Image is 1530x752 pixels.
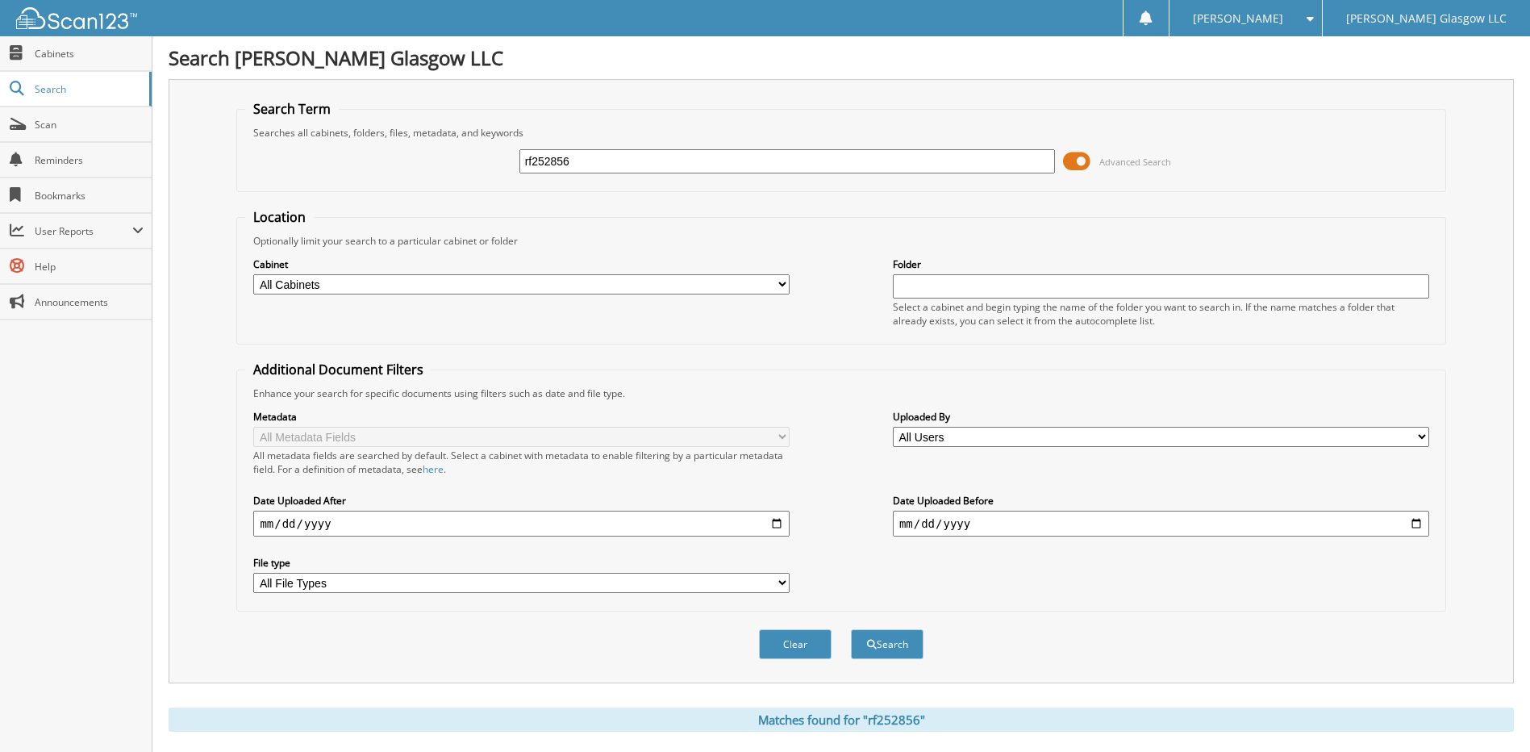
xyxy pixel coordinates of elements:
[253,556,790,570] label: File type
[851,629,923,659] button: Search
[759,629,832,659] button: Clear
[35,153,144,167] span: Reminders
[253,410,790,424] label: Metadata
[253,449,790,476] div: All metadata fields are searched by default. Select a cabinet with metadata to enable filtering b...
[35,118,144,132] span: Scan
[253,511,790,537] input: start
[35,224,132,238] span: User Reports
[16,7,137,29] img: scan123-logo-white.svg
[35,82,141,96] span: Search
[35,189,144,203] span: Bookmarks
[893,410,1429,424] label: Uploaded By
[1099,156,1171,168] span: Advanced Search
[169,44,1514,71] h1: Search [PERSON_NAME] Glasgow LLC
[245,361,431,378] legend: Additional Document Filters
[35,260,144,274] span: Help
[35,47,144,61] span: Cabinets
[893,494,1429,508] label: Date Uploaded Before
[245,100,339,118] legend: Search Term
[893,257,1429,271] label: Folder
[245,234,1436,248] div: Optionally limit your search to a particular cabinet or folder
[1346,14,1507,23] span: [PERSON_NAME] Glasgow LLC
[423,462,444,476] a: here
[253,257,790,271] label: Cabinet
[253,494,790,508] label: Date Uploaded After
[245,126,1436,140] div: Searches all cabinets, folders, files, metadata, and keywords
[35,295,144,309] span: Announcements
[169,708,1514,732] div: Matches found for "rf252856"
[245,386,1436,400] div: Enhance your search for specific documents using filters such as date and file type.
[245,208,314,226] legend: Location
[893,300,1429,328] div: Select a cabinet and begin typing the name of the folder you want to search in. If the name match...
[893,511,1429,537] input: end
[1193,14,1283,23] span: [PERSON_NAME]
